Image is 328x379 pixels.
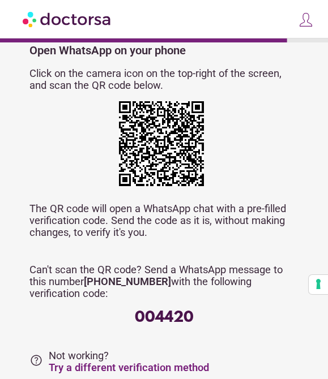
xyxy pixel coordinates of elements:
[29,44,186,57] strong: Open WhatsApp on your phone
[29,67,298,91] p: Click on the camera icon on the top-right of the screen, and scan the QR code below.
[29,203,298,238] p: The QR code will open a WhatsApp chat with a pre-filled verification code. Send the code as it is...
[298,12,314,28] img: icons8-customer-100.png
[49,361,209,373] a: Try a different verification method
[29,309,298,327] div: 004420
[309,275,328,294] button: Your consent preferences for tracking technologies
[119,101,204,186] img: jBPpifRxdC58S6Iv1lE7vfZzAfwHbnG+EXzigbQAAAABJRU5ErkJggg==
[29,264,298,299] p: Can't scan the QR code? Send a WhatsApp message to this number with the following verification code:
[29,354,43,367] i: help
[23,6,112,32] img: Doctorsa.com
[49,350,209,373] span: Not working?
[84,275,171,287] strong: [PHONE_NUMBER]
[119,101,210,192] div: https://wa.me/+12673231263?text=My+request+verification+code+is+004420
